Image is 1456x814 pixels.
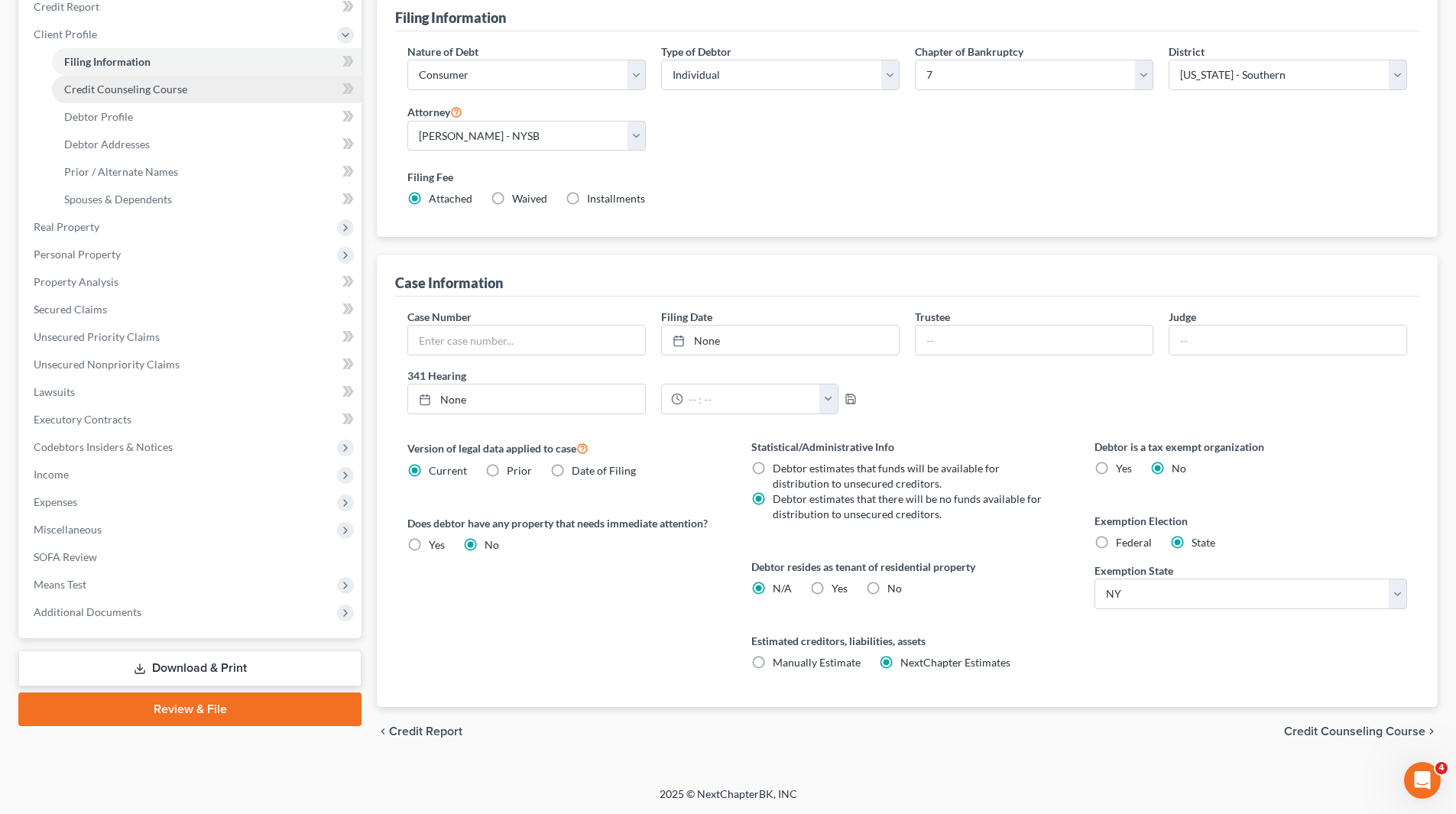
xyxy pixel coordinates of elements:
span: No [485,538,499,551]
span: Expenses [34,495,77,508]
a: Debtor Addresses [52,131,362,158]
label: Debtor is a tax exempt organization [1094,439,1407,455]
label: Exemption Election [1094,513,1407,529]
span: Yes [832,582,848,595]
a: Filing Information [52,48,362,76]
span: Credit Counseling Course [1284,725,1425,738]
div: Case Information [395,274,503,292]
span: Means Test [34,578,86,591]
span: Debtor estimates that there will be no funds available for distribution to unsecured creditors. [773,492,1042,521]
span: Miscellaneous [34,523,102,536]
input: -- : -- [683,384,820,413]
label: Does debtor have any property that needs immediate attention? [407,515,720,531]
span: No [887,582,902,595]
span: Credit Counseling Course [64,83,187,96]
button: Credit Counseling Course chevron_right [1284,725,1438,738]
span: Property Analysis [34,275,118,288]
span: N/A [773,582,792,595]
div: 2025 © NextChapterBK, INC [293,786,1164,814]
label: Estimated creditors, liabilities, assets [751,633,1064,649]
span: Codebtors Insiders & Notices [34,440,173,453]
label: Nature of Debt [407,44,478,60]
span: State [1192,536,1215,549]
span: Additional Documents [34,605,141,618]
span: Secured Claims [34,303,107,316]
a: SOFA Review [21,543,362,571]
span: NextChapter Estimates [900,656,1010,669]
a: Unsecured Priority Claims [21,323,362,351]
span: Attached [429,192,472,205]
label: District [1169,44,1205,60]
a: Prior / Alternate Names [52,158,362,186]
span: Credit Report [389,725,462,738]
span: Debtor estimates that funds will be available for distribution to unsecured creditors. [773,462,1000,490]
span: Current [429,464,467,477]
span: Real Property [34,220,99,233]
span: Yes [429,538,445,551]
span: Waived [512,192,547,205]
label: Debtor resides as tenant of residential property [751,559,1064,575]
i: chevron_right [1425,725,1438,738]
a: Secured Claims [21,296,362,323]
input: Enter case number... [408,326,645,355]
span: Personal Property [34,248,121,261]
span: Lawsuits [34,385,75,398]
input: -- [916,326,1153,355]
label: Filing Date [661,309,712,325]
label: Statistical/Administrative Info [751,439,1064,455]
label: Exemption State [1094,563,1173,579]
span: Unsecured Nonpriority Claims [34,358,180,371]
label: Attorney [407,102,462,121]
span: Manually Estimate [773,656,861,669]
label: 341 Hearing [400,368,907,384]
a: Unsecured Nonpriority Claims [21,351,362,378]
span: Unsecured Priority Claims [34,330,160,343]
span: Installments [587,192,645,205]
label: Trustee [915,309,950,325]
span: Yes [1116,462,1132,475]
label: Judge [1169,309,1196,325]
a: Spouses & Dependents [52,186,362,213]
span: Filing Information [64,55,151,68]
span: Spouses & Dependents [64,193,172,206]
a: Debtor Profile [52,103,362,131]
span: Prior [507,464,532,477]
a: Credit Counseling Course [52,76,362,103]
label: Case Number [407,309,472,325]
a: None [408,384,645,413]
input: -- [1169,326,1406,355]
span: Client Profile [34,28,97,41]
iframe: Intercom live chat [1404,762,1441,799]
label: Type of Debtor [661,44,731,60]
span: No [1172,462,1186,475]
button: chevron_left Credit Report [377,725,462,738]
span: Income [34,468,69,481]
div: Filing Information [395,8,506,27]
span: Executory Contracts [34,413,131,426]
label: Chapter of Bankruptcy [915,44,1023,60]
a: Review & File [18,692,362,726]
a: Property Analysis [21,268,362,296]
a: Lawsuits [21,378,362,406]
a: Download & Print [18,650,362,686]
span: SOFA Review [34,550,97,563]
label: Version of legal data applied to case [407,439,720,457]
span: 4 [1435,762,1448,774]
label: Filing Fee [407,169,1407,185]
span: Debtor Addresses [64,138,150,151]
span: Date of Filing [572,464,636,477]
span: Federal [1116,536,1152,549]
i: chevron_left [377,725,389,738]
span: Debtor Profile [64,110,133,123]
a: Executory Contracts [21,406,362,433]
span: Prior / Alternate Names [64,165,178,178]
a: None [662,326,899,355]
